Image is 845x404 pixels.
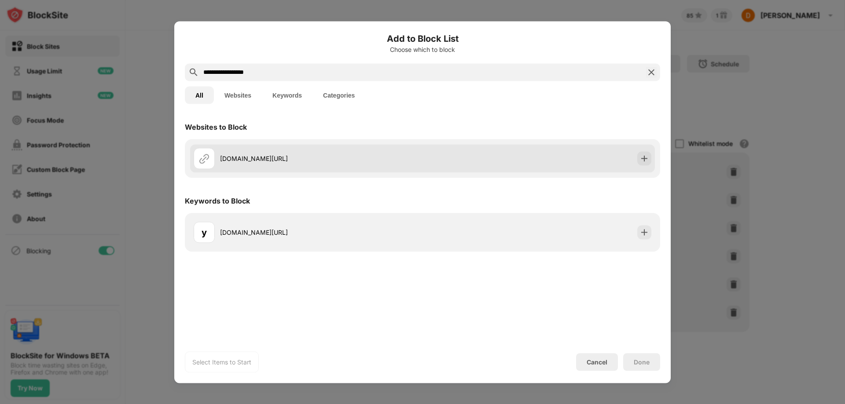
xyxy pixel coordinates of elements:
[192,357,251,366] div: Select Items to Start
[646,67,657,77] img: search-close
[220,154,422,163] div: [DOMAIN_NAME][URL]
[185,86,214,104] button: All
[214,86,262,104] button: Websites
[634,358,650,365] div: Done
[312,86,365,104] button: Categories
[185,46,660,53] div: Choose which to block
[262,86,312,104] button: Keywords
[199,153,209,164] img: url.svg
[220,228,422,237] div: [DOMAIN_NAME][URL]
[587,358,607,366] div: Cancel
[188,67,199,77] img: search.svg
[202,226,207,239] div: y
[185,32,660,45] h6: Add to Block List
[185,196,250,205] div: Keywords to Block
[185,122,247,131] div: Websites to Block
